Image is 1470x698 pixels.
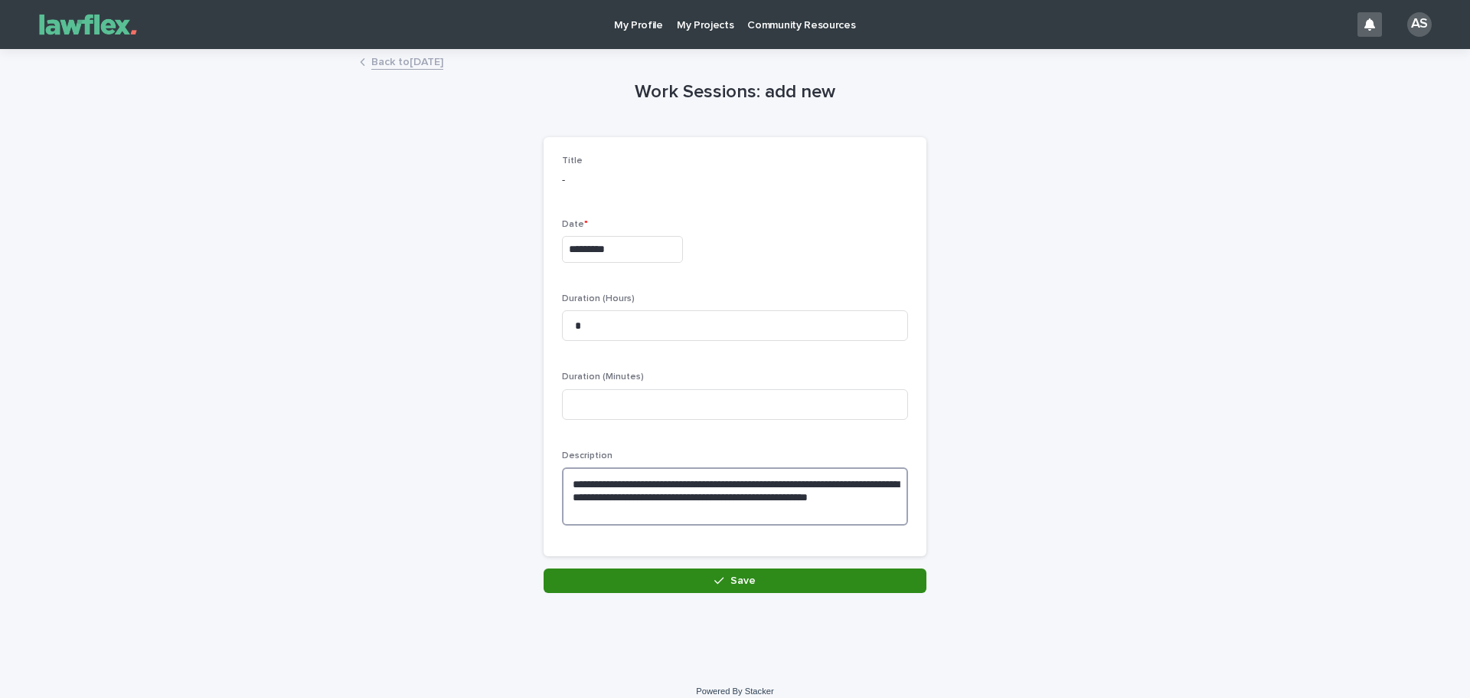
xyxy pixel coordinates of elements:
button: Save [544,569,926,593]
div: AS [1407,12,1432,37]
a: Powered By Stacker [696,687,773,696]
h1: Work Sessions: add new [544,81,926,103]
span: Duration (Hours) [562,294,635,303]
img: Gnvw4qrBSHOAfo8VMhG6 [31,9,145,40]
span: Title [562,156,583,165]
span: Description [562,451,612,460]
span: Date [562,220,588,229]
span: Duration (Minutes) [562,372,644,382]
a: Back to[DATE] [371,52,443,70]
p: - [562,172,908,188]
span: Save [730,575,756,586]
